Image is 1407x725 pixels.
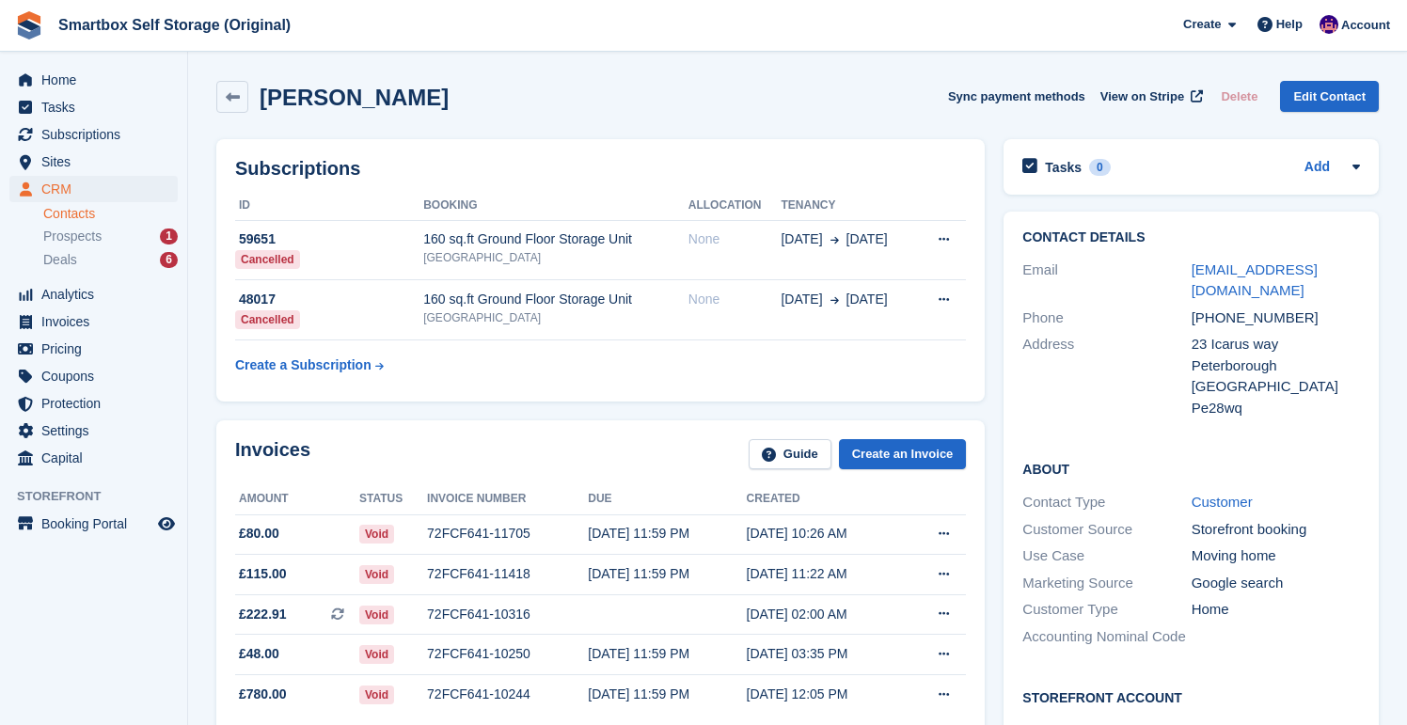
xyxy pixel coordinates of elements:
[1093,81,1207,112] a: View on Stripe
[747,564,905,584] div: [DATE] 11:22 AM
[51,9,298,40] a: Smartbox Self Storage (Original)
[1192,355,1360,377] div: Peterborough
[235,290,423,309] div: 48017
[423,309,688,326] div: [GEOGRAPHIC_DATA]
[1022,459,1360,478] h2: About
[781,191,916,221] th: Tenancy
[1183,15,1221,34] span: Create
[1022,687,1360,706] h2: Storefront Account
[846,229,888,249] span: [DATE]
[1022,260,1191,302] div: Email
[9,418,178,444] a: menu
[235,191,423,221] th: ID
[41,390,154,417] span: Protection
[427,644,588,664] div: 72FCF641-10250
[43,205,178,223] a: Contacts
[239,524,279,544] span: £80.00
[43,250,178,270] a: Deals 6
[1022,307,1191,329] div: Phone
[1276,15,1303,34] span: Help
[43,227,178,246] a: Prospects 1
[235,158,966,180] h2: Subscriptions
[359,606,394,624] span: Void
[239,685,287,704] span: £780.00
[155,512,178,535] a: Preview store
[1022,334,1191,418] div: Address
[235,355,372,375] div: Create a Subscription
[1192,334,1360,355] div: 23 Icarus way
[423,249,688,266] div: [GEOGRAPHIC_DATA]
[1192,599,1360,621] div: Home
[1280,81,1379,112] a: Edit Contact
[235,439,310,470] h2: Invoices
[588,564,746,584] div: [DATE] 11:59 PM
[1192,261,1318,299] a: [EMAIL_ADDRESS][DOMAIN_NAME]
[427,524,588,544] div: 72FCF641-11705
[948,81,1085,112] button: Sync payment methods
[41,336,154,362] span: Pricing
[9,281,178,307] a: menu
[9,94,178,120] a: menu
[9,336,178,362] a: menu
[1192,398,1360,419] div: Pe28wq
[260,85,449,110] h2: [PERSON_NAME]
[41,511,154,537] span: Booking Portal
[41,363,154,389] span: Coupons
[749,439,831,470] a: Guide
[359,686,394,704] span: Void
[41,149,154,175] span: Sites
[1022,492,1191,513] div: Contact Type
[15,11,43,39] img: stora-icon-8386f47178a22dfd0bd8f6a31ec36ba5ce8667c1dd55bd0f319d3a0aa187defe.svg
[41,94,154,120] span: Tasks
[9,176,178,202] a: menu
[747,524,905,544] div: [DATE] 10:26 AM
[1022,545,1191,567] div: Use Case
[9,390,178,417] a: menu
[239,605,287,624] span: £222.91
[1022,626,1191,648] div: Accounting Nominal Code
[1192,307,1360,329] div: [PHONE_NUMBER]
[588,685,746,704] div: [DATE] 11:59 PM
[747,484,905,514] th: Created
[1192,519,1360,541] div: Storefront booking
[1192,494,1253,510] a: Customer
[359,525,394,544] span: Void
[9,149,178,175] a: menu
[688,290,782,309] div: None
[781,229,822,249] span: [DATE]
[1100,87,1184,106] span: View on Stripe
[427,484,588,514] th: Invoice number
[235,250,300,269] div: Cancelled
[235,229,423,249] div: 59651
[239,564,287,584] span: £115.00
[427,564,588,584] div: 72FCF641-11418
[1213,81,1265,112] button: Delete
[160,229,178,244] div: 1
[41,121,154,148] span: Subscriptions
[1022,230,1360,245] h2: Contact Details
[588,644,746,664] div: [DATE] 11:59 PM
[17,487,187,506] span: Storefront
[1192,376,1360,398] div: [GEOGRAPHIC_DATA]
[688,229,782,249] div: None
[239,644,279,664] span: £48.00
[235,310,300,329] div: Cancelled
[359,565,394,584] span: Void
[359,645,394,664] span: Void
[427,685,588,704] div: 72FCF641-10244
[427,605,588,624] div: 72FCF641-10316
[1192,573,1360,594] div: Google search
[1304,157,1330,179] a: Add
[839,439,967,470] a: Create an Invoice
[747,685,905,704] div: [DATE] 12:05 PM
[160,252,178,268] div: 6
[41,418,154,444] span: Settings
[9,121,178,148] a: menu
[235,348,384,383] a: Create a Subscription
[235,484,359,514] th: Amount
[1089,159,1111,176] div: 0
[1045,159,1082,176] h2: Tasks
[9,511,178,537] a: menu
[41,176,154,202] span: CRM
[1192,545,1360,567] div: Moving home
